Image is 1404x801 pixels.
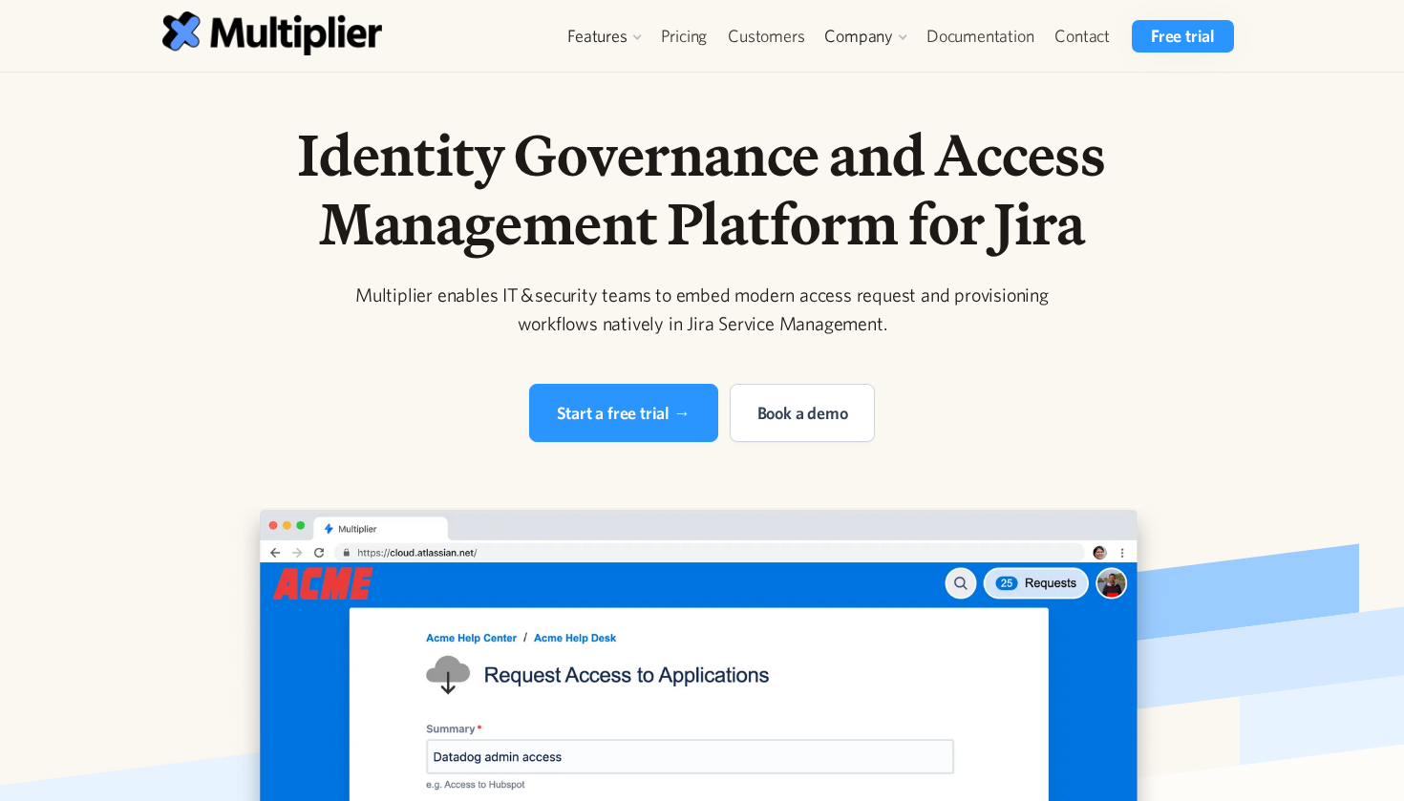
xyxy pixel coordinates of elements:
[1132,20,1234,53] a: Free trial
[558,20,649,53] div: Features
[824,25,893,48] div: Company
[557,400,691,426] div: Start a free trial →
[916,20,1044,53] a: Documentation
[529,384,718,442] a: Start a free trial →
[1044,20,1120,53] a: Contact
[717,20,815,53] a: Customers
[335,281,1069,338] div: Multiplier enables IT & security teams to embed modern access request and provisioning workflows ...
[650,20,718,53] a: Pricing
[815,20,916,53] div: Company
[730,384,876,442] a: Book a demo
[567,25,627,48] div: Features
[757,400,848,426] div: Book a demo
[213,120,1191,258] h1: Identity Governance and Access Management Platform for Jira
